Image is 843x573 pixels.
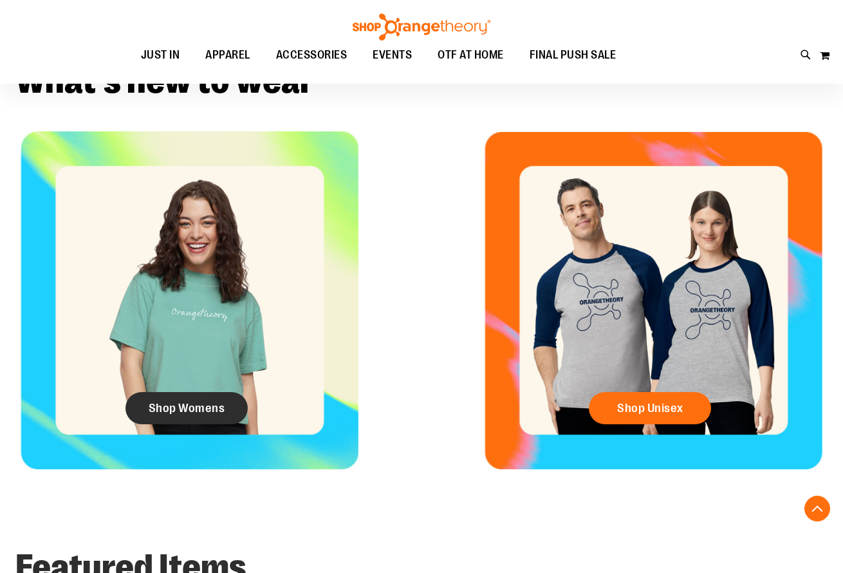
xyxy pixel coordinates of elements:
span: FINAL PUSH SALE [530,41,616,70]
a: Shop Womens [125,392,248,424]
span: EVENTS [373,41,412,70]
span: JUST IN [141,41,180,70]
span: ACCESSORIES [276,41,347,70]
span: APPAREL [205,41,250,70]
a: Shop Unisex [589,392,711,424]
span: Shop Unisex [617,401,683,415]
a: JUST IN [128,41,193,70]
span: Shop Womens [149,401,225,415]
a: OTF AT HOME [425,41,517,70]
button: Back To Top [804,496,830,521]
a: EVENTS [360,41,425,70]
img: Shop Orangetheory [351,14,492,41]
a: ACCESSORIES [263,41,360,70]
span: OTF AT HOME [438,41,504,70]
a: APPAREL [192,41,263,70]
h2: What’s new to wear [15,64,828,99]
a: FINAL PUSH SALE [517,41,629,70]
